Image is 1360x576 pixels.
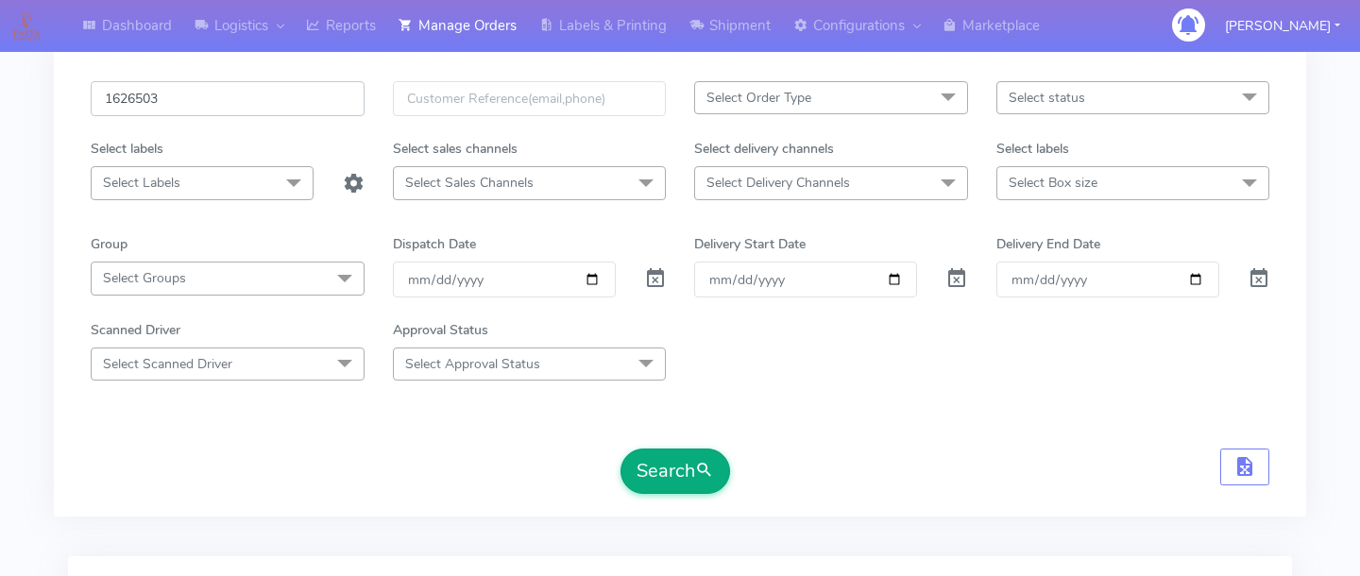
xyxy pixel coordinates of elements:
label: Scanned Driver [91,320,180,340]
span: Select Groups [103,269,186,287]
label: Group [91,234,127,254]
label: Dispatch Date [393,234,476,254]
span: Select Scanned Driver [103,355,232,373]
label: Approval Status [393,320,488,340]
span: Select Delivery Channels [706,174,850,192]
span: Select Approval Status [405,355,540,373]
button: [PERSON_NAME] [1211,7,1354,45]
span: Select Box size [1009,174,1097,192]
label: Delivery Start Date [694,234,806,254]
input: Order Id [91,81,365,116]
span: Select Sales Channels [405,174,534,192]
label: Select delivery channels [694,139,834,159]
input: Customer Reference(email,phone) [393,81,667,116]
label: Select sales channels [393,139,518,159]
span: Select status [1009,89,1085,107]
span: Select Labels [103,174,180,192]
label: Delivery End Date [996,234,1100,254]
label: Select labels [91,139,163,159]
button: Search [620,449,730,494]
label: Select labels [996,139,1069,159]
span: Select Order Type [706,89,811,107]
